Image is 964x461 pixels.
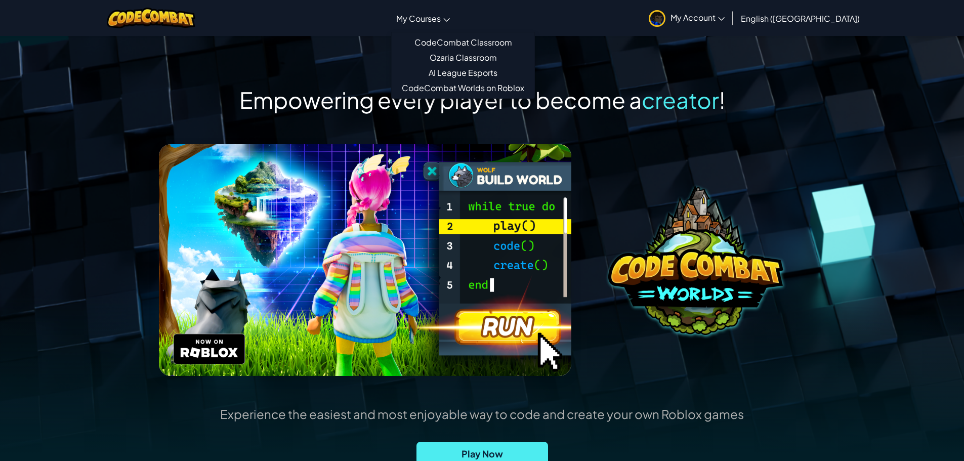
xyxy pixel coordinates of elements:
a: My Account [644,2,730,34]
img: header.png [159,144,571,376]
span: Empowering every player to become a [239,86,642,114]
img: coco-worlds-no-desc.png [608,185,783,335]
a: My Courses [391,5,455,32]
span: My Account [670,12,725,23]
span: English ([GEOGRAPHIC_DATA]) [741,13,860,24]
span: My Courses [396,13,441,24]
span: creator [642,86,719,114]
a: CodeCombat Worlds on Roblox [392,80,534,96]
span: ! [719,86,725,114]
img: CodeCombat logo [107,8,195,28]
a: English ([GEOGRAPHIC_DATA]) [736,5,865,32]
a: CodeCombat Classroom [392,35,534,50]
img: avatar [649,10,665,27]
a: AI League Esports [392,65,534,80]
p: Experience the easiest and most enjoyable way to code and create your own Roblox games [220,406,744,422]
a: Ozaria Classroom [392,50,534,65]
